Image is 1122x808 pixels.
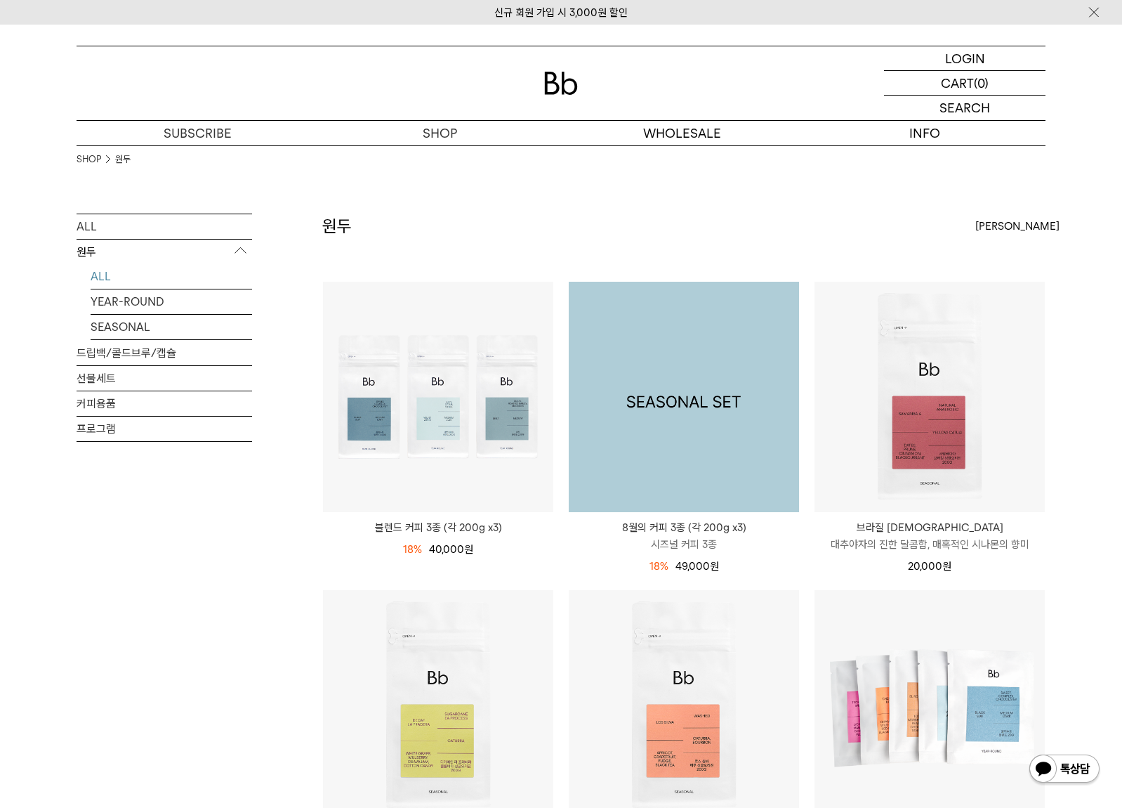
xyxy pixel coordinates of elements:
[323,519,553,536] a: 블렌드 커피 3종 (각 200g x3)
[975,218,1060,235] span: [PERSON_NAME]
[942,560,951,573] span: 원
[569,536,799,553] p: 시즈널 커피 3종
[323,282,553,512] img: 블렌드 커피 3종 (각 200g x3)
[322,214,352,238] h2: 원두
[710,560,719,573] span: 원
[814,282,1045,512] img: 브라질 사맘바이아
[115,152,131,167] a: 원두
[675,560,719,573] span: 49,000
[569,282,799,512] a: 8월의 커피 3종 (각 200g x3)
[91,315,252,339] a: SEASONAL
[803,121,1045,145] p: INFO
[649,558,668,575] div: 18%
[814,519,1045,536] p: 브라질 [DEMOGRAPHIC_DATA]
[91,289,252,314] a: YEAR-ROUND
[77,214,252,239] a: ALL
[77,341,252,365] a: 드립백/콜드브루/캡슐
[77,391,252,416] a: 커피용품
[403,541,422,558] div: 18%
[77,366,252,391] a: 선물세트
[77,152,101,167] a: SHOP
[544,72,578,95] img: 로고
[884,46,1045,71] a: LOGIN
[429,543,473,556] span: 40,000
[569,282,799,512] img: 1000000743_add2_021.png
[939,96,990,120] p: SEARCH
[494,6,628,19] a: 신규 회원 가입 시 3,000원 할인
[91,264,252,289] a: ALL
[319,121,561,145] a: SHOP
[561,121,803,145] p: WHOLESALE
[464,543,473,556] span: 원
[569,519,799,553] a: 8월의 커피 3종 (각 200g x3) 시즈널 커피 3종
[569,519,799,536] p: 8월의 커피 3종 (각 200g x3)
[945,46,985,70] p: LOGIN
[814,519,1045,553] a: 브라질 [DEMOGRAPHIC_DATA] 대추야자의 진한 달콤함, 매혹적인 시나몬의 향미
[77,417,252,441] a: 프로그램
[1028,753,1101,787] img: 카카오톡 채널 1:1 채팅 버튼
[814,536,1045,553] p: 대추야자의 진한 달콤함, 매혹적인 시나몬의 향미
[974,71,989,95] p: (0)
[908,560,951,573] span: 20,000
[941,71,974,95] p: CART
[884,71,1045,96] a: CART (0)
[77,240,252,265] p: 원두
[77,121,319,145] a: SUBSCRIBE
